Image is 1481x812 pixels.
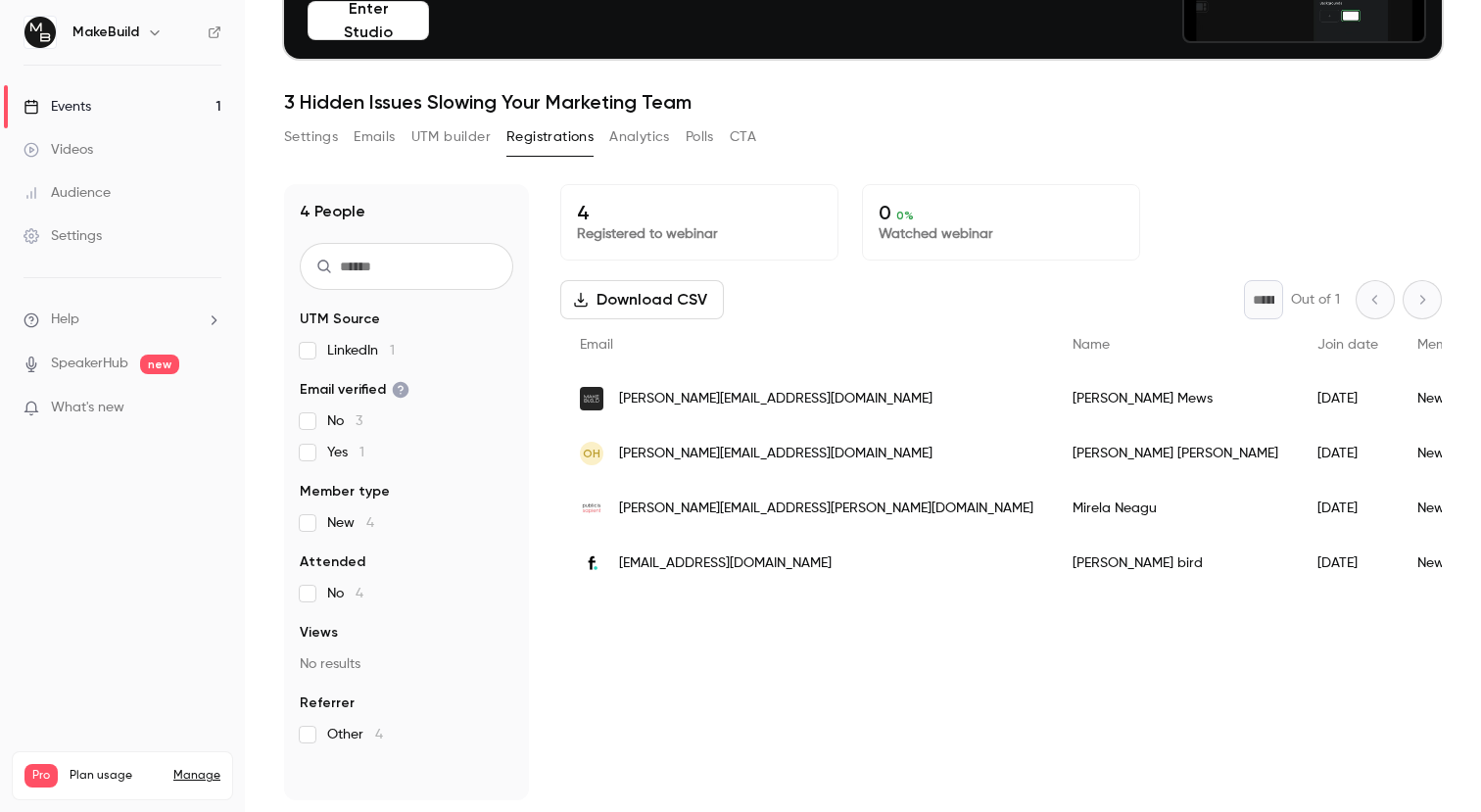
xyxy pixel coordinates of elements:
[619,553,832,574] span: [EMAIL_ADDRESS][DOMAIN_NAME]
[1298,426,1398,481] div: [DATE]
[24,310,221,330] li: help-dropdown-opener
[300,654,513,674] p: No results
[173,768,220,784] a: Manage
[1298,536,1398,591] div: [DATE]
[140,355,179,374] span: new
[300,200,365,223] h1: 4 People
[1291,290,1340,310] p: Out of 1
[366,516,374,530] span: 4
[70,768,162,784] span: Plan usage
[356,414,362,428] span: 3
[879,224,1123,244] p: Watched webinar
[327,443,364,462] span: Yes
[354,121,395,153] button: Emails
[300,380,409,400] span: Email verified
[300,310,513,744] section: facet-groups
[560,280,724,319] button: Download CSV
[356,587,363,600] span: 4
[72,23,139,42] h6: MakeBuild
[577,201,822,224] p: 4
[583,445,600,462] span: OH
[284,121,338,153] button: Settings
[1073,338,1110,352] span: Name
[619,444,932,464] span: [PERSON_NAME][EMAIL_ADDRESS][DOMAIN_NAME]
[24,17,56,48] img: MakeBuild
[1053,481,1298,536] div: Mirela Neagu
[506,121,594,153] button: Registrations
[327,513,374,533] span: New
[24,764,58,788] span: Pro
[24,140,93,160] div: Videos
[580,338,613,352] span: Email
[327,341,395,360] span: LinkedIn
[879,201,1123,224] p: 0
[1317,338,1378,352] span: Join date
[300,693,355,713] span: Referrer
[730,121,756,153] button: CTA
[580,497,603,520] img: publicissapient.com
[1053,371,1298,426] div: [PERSON_NAME] Mews
[284,90,1442,114] h1: 3 Hidden Issues Slowing Your Marketing Team
[327,411,362,431] span: No
[411,121,491,153] button: UTM builder
[577,224,822,244] p: Registered to webinar
[1053,426,1298,481] div: [PERSON_NAME] [PERSON_NAME]
[327,725,383,744] span: Other
[300,552,365,572] span: Attended
[896,209,914,222] span: 0 %
[308,1,429,40] button: Enter Studio
[375,728,383,741] span: 4
[24,97,91,117] div: Events
[580,387,603,410] img: makebuild.studio
[390,344,395,358] span: 1
[300,623,338,643] span: Views
[51,398,124,418] span: What's new
[24,226,102,246] div: Settings
[686,121,714,153] button: Polls
[580,551,603,575] img: fiskaly.com
[24,183,111,203] div: Audience
[300,310,380,329] span: UTM Source
[198,400,221,417] iframe: Noticeable Trigger
[300,482,390,502] span: Member type
[1298,481,1398,536] div: [DATE]
[51,310,79,330] span: Help
[359,446,364,459] span: 1
[619,499,1033,519] span: [PERSON_NAME][EMAIL_ADDRESS][PERSON_NAME][DOMAIN_NAME]
[1298,371,1398,426] div: [DATE]
[327,584,363,603] span: No
[609,121,670,153] button: Analytics
[1053,536,1298,591] div: [PERSON_NAME] bird
[619,389,932,409] span: [PERSON_NAME][EMAIL_ADDRESS][DOMAIN_NAME]
[51,354,128,374] a: SpeakerHub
